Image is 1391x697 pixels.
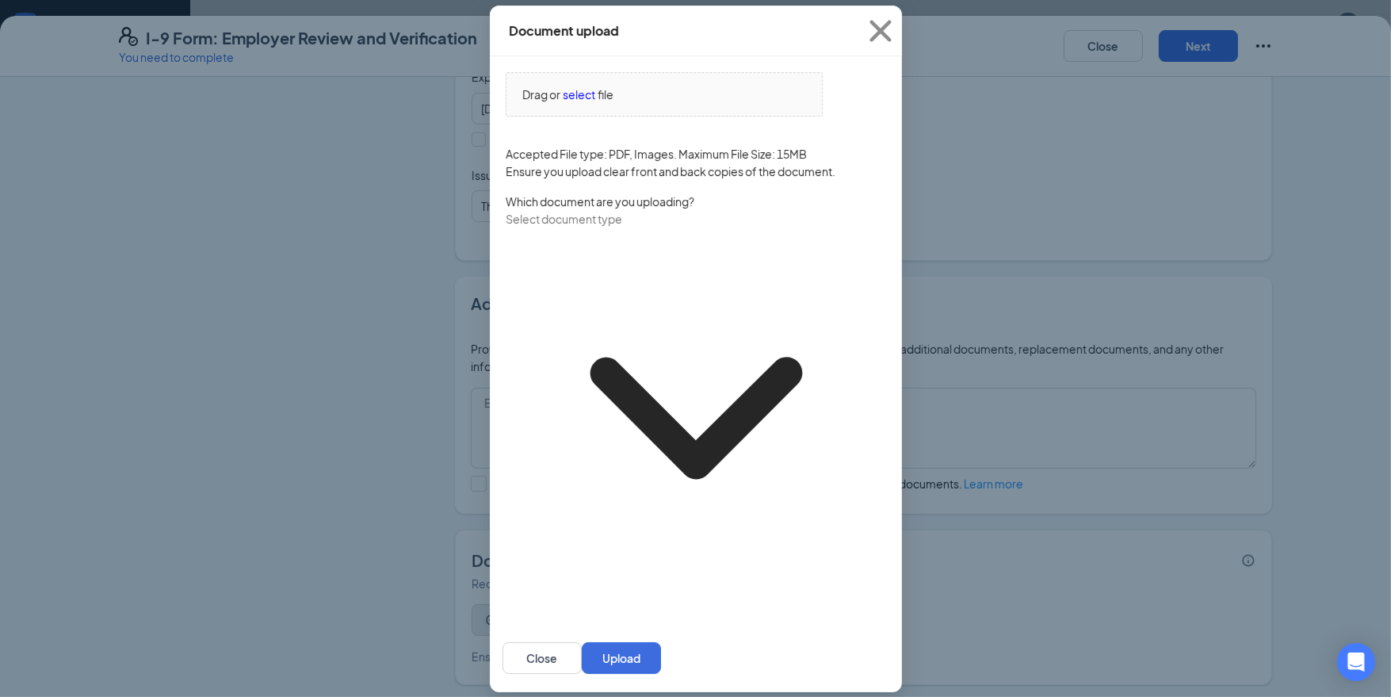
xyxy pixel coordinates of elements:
[509,21,619,39] div: Document upload
[598,86,613,103] span: file
[1337,643,1375,681] div: Open Intercom Messenger
[859,6,902,56] button: Close
[506,210,646,228] input: Select document type
[563,86,595,103] span: select
[859,10,902,52] svg: Cross
[506,73,822,116] span: Drag orselectfile
[506,163,835,180] span: Ensure you upload clear front and back copies of the document.
[582,642,661,674] button: Upload
[506,145,807,163] span: Accepted File type: PDF, Images. Maximum File Size: 15MB
[503,642,582,674] button: Close
[506,193,886,210] span: Which document are you uploading?
[522,86,560,103] span: Drag or
[506,228,886,608] svg: ChevronDown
